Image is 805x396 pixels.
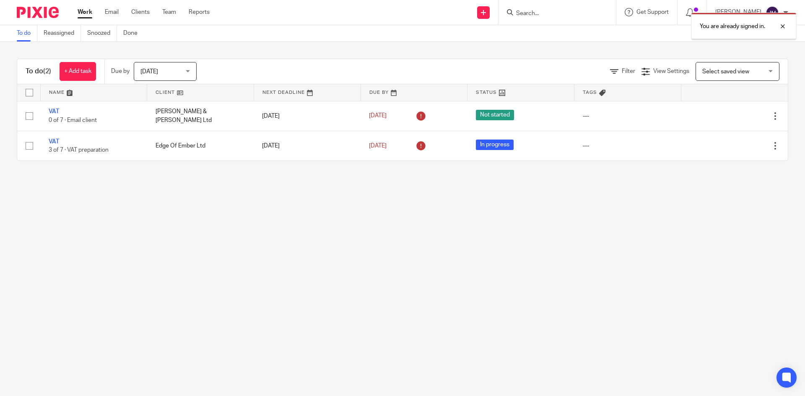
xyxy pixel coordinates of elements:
a: Reassigned [44,25,81,41]
span: Tags [583,90,597,95]
p: Due by [111,67,130,75]
td: [DATE] [254,101,361,131]
p: You are already signed in. [700,22,765,31]
span: In progress [476,140,514,150]
span: 0 of 7 · Email client [49,117,97,123]
a: To do [17,25,37,41]
span: Filter [622,68,635,74]
a: Done [123,25,144,41]
a: Clients [131,8,150,16]
a: VAT [49,109,59,114]
span: View Settings [653,68,689,74]
span: (2) [43,68,51,75]
a: + Add task [60,62,96,81]
a: Team [162,8,176,16]
span: [DATE] [140,69,158,75]
a: Work [78,8,92,16]
span: [DATE] [369,113,387,119]
span: Select saved view [702,69,749,75]
td: Edge Of Ember Ltd [147,131,254,160]
div: --- [583,112,673,120]
img: svg%3E [766,6,779,19]
span: Not started [476,110,514,120]
td: [PERSON_NAME] & [PERSON_NAME] Ltd [147,101,254,131]
img: Pixie [17,7,59,18]
div: --- [583,142,673,150]
h1: To do [26,67,51,76]
span: [DATE] [369,143,387,149]
td: [DATE] [254,131,361,160]
a: Email [105,8,119,16]
a: Reports [189,8,210,16]
a: VAT [49,139,59,145]
a: Snoozed [87,25,117,41]
span: 3 of 7 · VAT preparation [49,147,109,153]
